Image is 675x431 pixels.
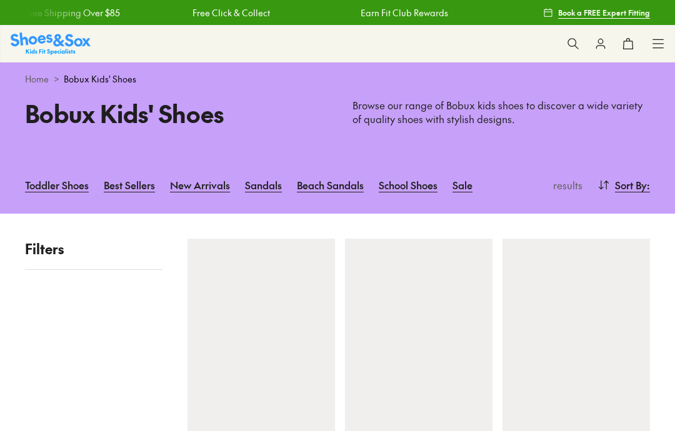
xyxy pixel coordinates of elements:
span: Book a FREE Expert Fitting [558,7,650,18]
button: Sort By: [597,171,650,199]
a: Home [25,72,49,86]
a: Sandals [245,171,282,199]
span: Sort By [615,177,647,192]
span: : [647,177,650,192]
a: Beach Sandals [297,171,364,199]
a: Book a FREE Expert Fitting [543,1,650,24]
a: Free Shipping Over $85 [24,6,119,19]
a: Sale [452,171,472,199]
a: Free Click & Collect [192,6,270,19]
img: SNS_Logo_Responsive.svg [11,32,91,54]
p: Filters [25,239,162,259]
h1: Bobux Kids' Shoes [25,96,322,131]
span: Bobux Kids' Shoes [64,72,136,86]
a: Toddler Shoes [25,171,89,199]
a: School Shoes [379,171,437,199]
div: > [25,72,650,86]
p: Browse our range of Bobux kids shoes to discover a wide variety of quality shoes with stylish des... [352,99,650,126]
a: New Arrivals [170,171,230,199]
a: Shoes & Sox [11,32,91,54]
a: Best Sellers [104,171,155,199]
p: results [548,177,582,192]
a: Earn Fit Club Rewards [360,6,447,19]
